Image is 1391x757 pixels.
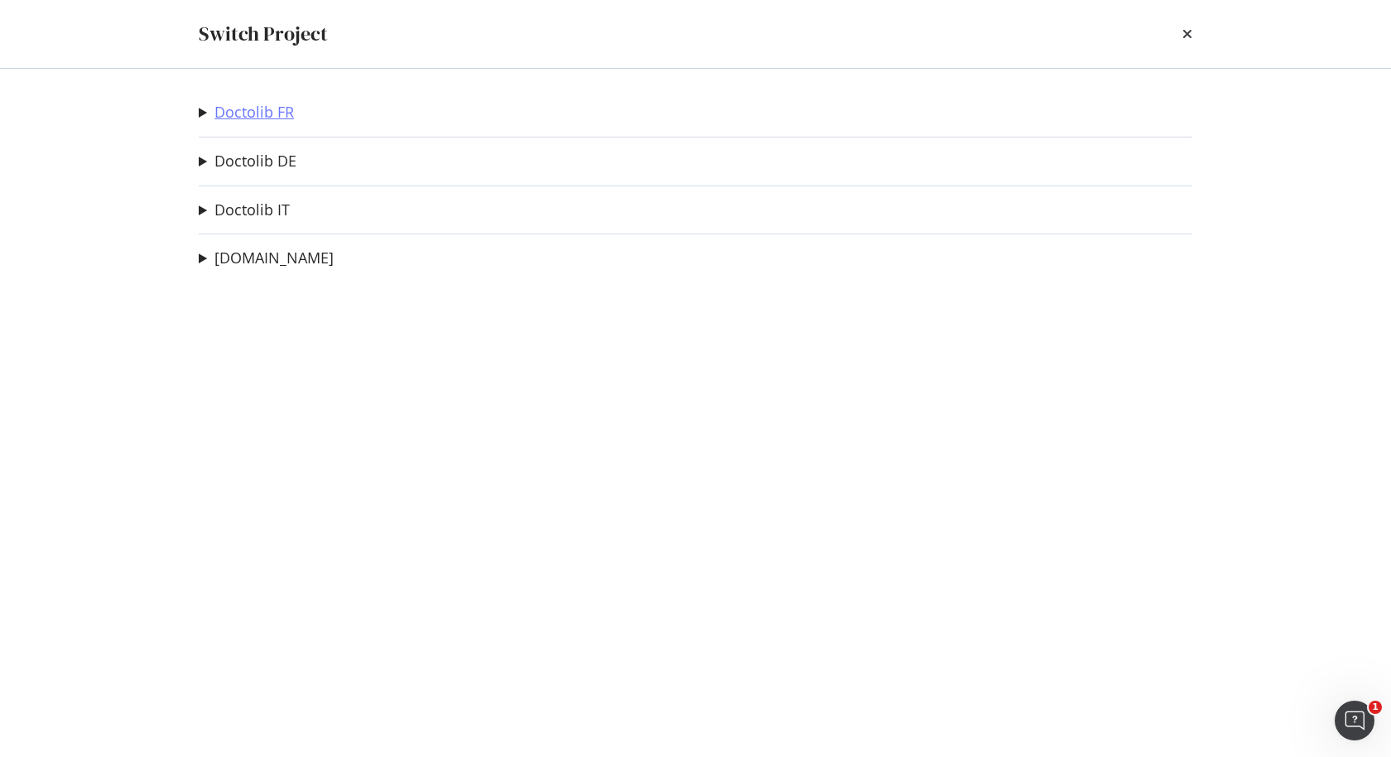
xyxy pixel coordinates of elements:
[1369,701,1382,714] span: 1
[1182,20,1192,48] div: times
[199,102,294,123] summary: Doctolib FR
[199,20,328,48] div: Switch Project
[199,151,296,172] summary: Doctolib DE
[199,248,334,269] summary: [DOMAIN_NAME]
[214,152,296,170] a: Doctolib DE
[199,200,290,221] summary: Doctolib IT
[214,201,290,219] a: Doctolib IT
[214,249,334,267] a: [DOMAIN_NAME]
[214,104,294,121] a: Doctolib FR
[1335,701,1374,740] iframe: Intercom live chat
